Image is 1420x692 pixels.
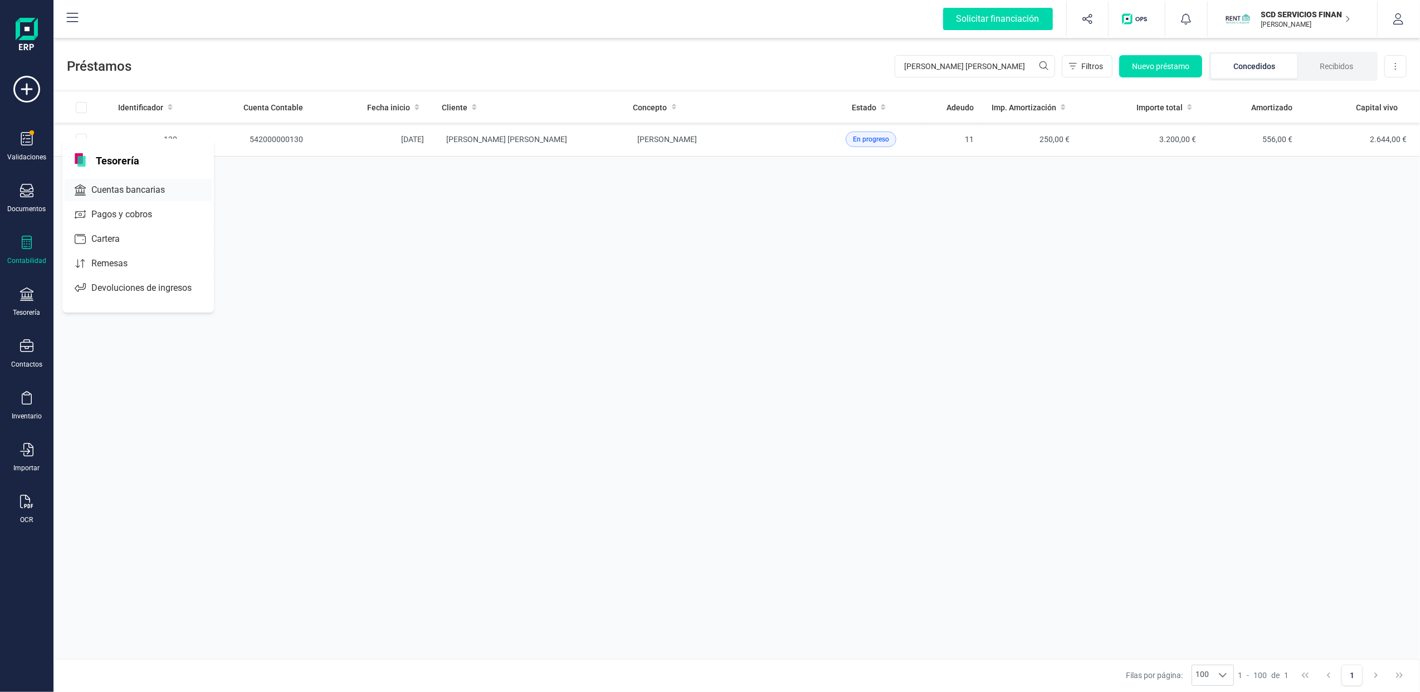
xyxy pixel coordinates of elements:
div: Inventario [12,412,42,421]
td: 130 [109,123,186,157]
td: 542000000130 [186,123,312,157]
li: Concedidos [1211,54,1297,79]
span: Concepto [633,102,667,113]
span: Devoluciones de ingresos [87,281,212,295]
td: 11 [927,123,983,157]
td: 250,00 € [983,123,1079,157]
button: Filtros [1062,55,1112,77]
li: Recibidos [1297,54,1375,79]
button: Logo de OPS [1115,1,1158,37]
button: Solicitar financiación [930,1,1066,37]
div: - [1238,670,1289,681]
span: 1 [1238,670,1243,681]
span: En progreso [853,134,889,144]
span: Estado [852,102,876,113]
button: Page 1 [1341,665,1363,686]
span: Filtros [1081,61,1103,72]
button: Next Page [1365,665,1387,686]
td: 3.200,00 € [1079,123,1206,157]
span: Adeudo [946,102,974,113]
td: [DATE] [312,123,433,157]
div: Solicitar financiación [943,8,1053,30]
button: Previous Page [1318,665,1339,686]
span: Capital vivo [1356,102,1398,113]
td: 556,00 € [1206,123,1301,157]
span: 1 [1285,670,1289,681]
span: Cuenta Contable [243,102,303,113]
span: [PERSON_NAME] [PERSON_NAME] [446,135,567,144]
div: Importar [14,464,40,472]
span: [PERSON_NAME] [638,135,697,144]
span: 100 [1192,665,1212,685]
button: First Page [1295,665,1316,686]
div: Contabilidad [7,256,46,265]
input: Buscar... [895,55,1055,77]
span: Nuevo préstamo [1132,61,1189,72]
span: Fecha inicio [367,102,410,113]
span: Importe total [1136,102,1183,113]
div: Contactos [11,360,42,369]
span: Pagos y cobros [87,208,172,221]
img: SC [1226,7,1250,31]
div: Filas por página: [1126,665,1234,686]
span: Identificador [118,102,163,113]
span: Cliente [442,102,467,113]
span: Remesas [87,257,148,270]
p: SCD SERVICIOS FINANCIEROS SL [1261,9,1350,20]
span: Cuentas bancarias [87,183,185,197]
p: [PERSON_NAME] [1261,20,1350,29]
div: Validaciones [7,153,46,162]
img: Logo Finanedi [16,18,38,53]
span: de [1272,670,1280,681]
span: Imp. Amortización [992,102,1056,113]
div: All items unselected [76,102,87,113]
button: SCSCD SERVICIOS FINANCIEROS SL[PERSON_NAME] [1221,1,1364,37]
div: Tesorería [13,308,41,317]
div: Documentos [8,204,46,213]
div: OCR [21,515,33,524]
td: 2.644,00 € [1301,123,1420,157]
span: Tesorería [89,153,146,167]
span: Amortizado [1251,102,1292,113]
img: Logo de OPS [1122,13,1151,25]
span: Préstamos [67,57,895,75]
button: Nuevo préstamo [1119,55,1202,77]
span: 100 [1254,670,1267,681]
span: Cartera [87,232,140,246]
div: Row Selected 305f595f-109b-4a4f-90a7-6c17a9916267 [76,134,87,145]
button: Last Page [1389,665,1410,686]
